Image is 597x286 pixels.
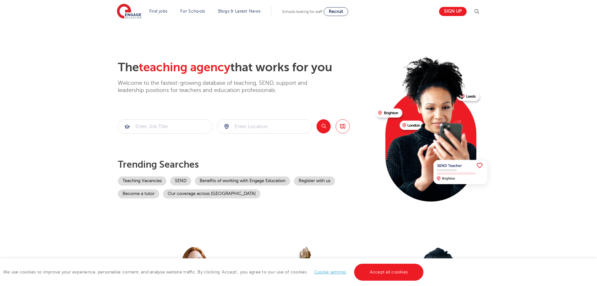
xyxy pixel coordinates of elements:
[439,7,467,16] a: Sign up
[118,189,159,198] a: Become a tutor
[117,4,141,19] img: Engage Education
[329,9,343,14] span: Recruit
[118,79,325,94] p: Welcome to the fastest-growing database of teaching, SEND, support and leadership positions for t...
[118,159,371,170] p: Trending searches
[149,9,168,13] a: Find jobs
[218,9,261,13] a: Blogs & Latest News
[195,176,290,186] a: Benefits of working with Engage Education
[118,60,371,75] h2: The that works for you
[170,176,191,186] a: SEND
[163,189,260,198] a: Our coverage across [GEOGRAPHIC_DATA]
[324,7,348,16] a: Recruit
[354,264,424,281] a: Accept all cookies
[317,119,331,133] button: Search
[139,61,230,74] span: teaching agency
[118,119,212,134] div: Submit
[294,176,335,186] a: Register with us
[118,120,212,133] input: Submit
[118,176,166,186] a: Teaching Vacancies
[3,270,425,274] span: We use cookies to improve your experience, personalise content, and analyse website traffic. By c...
[217,120,312,133] input: Submit
[180,9,205,13] a: For Schools
[314,270,346,274] a: Cookie settings
[282,9,322,14] span: Schools looking for staff
[217,119,312,134] div: Submit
